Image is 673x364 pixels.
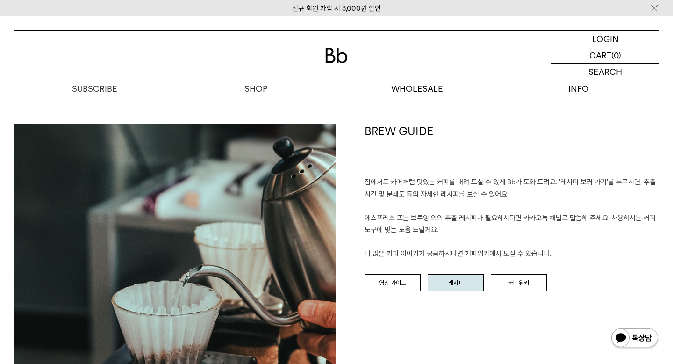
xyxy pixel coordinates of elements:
[610,328,659,350] img: 카카오톡 채널 1:1 채팅 버튼
[588,64,622,80] p: SEARCH
[292,4,381,13] a: 신규 회원 가입 시 3,000원 할인
[551,47,659,64] a: CART (0)
[325,48,348,63] img: 로고
[428,274,484,292] a: 레시피
[589,47,611,63] p: CART
[365,176,659,260] p: 집에서도 카페처럼 맛있는 커피를 내려 드실 ﻿수 있게 Bb가 도와 드려요. '레시피 보러 가기'를 누르시면, 추출 시간 및 분쇄도 등의 자세한 레시피를 보실 수 있어요. 에스...
[592,31,619,47] p: LOGIN
[365,124,659,177] h1: BREW GUIDE
[336,80,498,97] p: WHOLESALE
[491,274,547,292] a: 커피위키
[365,274,421,292] a: 영상 가이드
[14,80,175,97] a: SUBSCRIBE
[611,47,621,63] p: (0)
[498,80,659,97] p: INFO
[175,80,336,97] a: SHOP
[551,31,659,47] a: LOGIN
